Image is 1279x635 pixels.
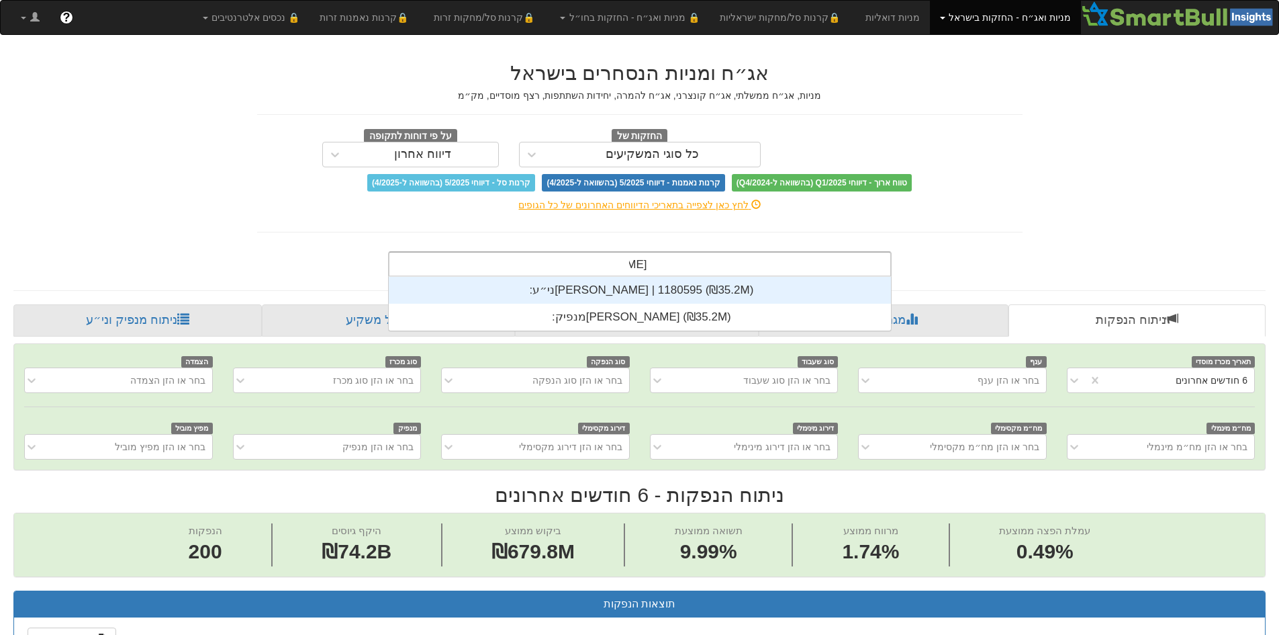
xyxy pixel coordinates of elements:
[189,525,222,536] span: הנפקות
[732,174,912,192] span: טווח ארוך - דיווחי Q1/2025 (בהשוואה ל-Q4/2024)
[798,356,839,368] span: סוג שעבוד
[193,1,310,34] a: 🔒 נכסים אלטרנטיבים
[367,174,535,192] span: קרנות סל - דיווחי 5/2025 (בהשוואה ל-4/2025)
[389,277,891,331] div: grid
[675,538,743,566] span: 9.99%
[424,1,550,34] a: 🔒קרנות סל/מחקות זרות
[13,484,1266,506] h2: ניתוח הנפקות - 6 חודשים אחרונים
[171,423,213,434] span: מפיץ מוביל
[24,598,1255,610] h3: תוצאות הנפקות
[842,538,899,566] span: 1.74%
[181,356,213,368] span: הצמדה
[532,374,622,387] div: בחר או הזן סוג הנפקה
[13,304,262,337] a: ניתוח מנפיק וני״ע
[257,91,1023,101] h5: מניות, אג״ח ממשלתי, אג״ח קונצרני, אג״ח להמרה, יחידות השתתפות, רצף מוסדיים, מק״מ
[342,440,414,454] div: בחר או הזן מנפיק
[999,525,1090,536] span: עמלת הפצה ממוצעת
[1081,1,1278,28] img: Smartbull
[999,538,1090,566] span: 0.49%
[385,356,422,368] span: סוג מכרז
[130,374,205,387] div: בחר או הזן הצמדה
[389,277,891,304] div: ני״ע: ‏[PERSON_NAME] | 1180595 ‎(₪35.2M)‎
[333,374,414,387] div: בחר או הזן סוג מכרז
[394,148,451,161] div: דיווח אחרון
[734,440,831,454] div: בחר או הזן דירוג מינימלי
[710,1,855,34] a: 🔒קרנות סל/מחקות ישראליות
[332,525,381,536] span: היקף גיוסים
[793,423,839,434] span: דירוג מינימלי
[542,174,724,192] span: קרנות נאמנות - דיווחי 5/2025 (בהשוואה ל-4/2025)
[855,1,930,34] a: מניות דואליות
[550,1,710,34] a: 🔒 מניות ואג״ח - החזקות בחו״ל
[612,129,668,144] span: החזקות של
[743,374,831,387] div: בחר או הזן סוג שעבוד
[115,440,205,454] div: בחר או הזן מפיץ מוביל
[247,198,1033,212] div: לחץ כאן לצפייה בתאריכי הדיווחים האחרונים של כל הגופים
[262,304,514,337] a: פרופיל משקיע
[189,538,222,566] span: 200
[978,374,1039,387] div: בחר או הזן ענף
[1026,356,1047,368] span: ענף
[930,1,1081,34] a: מניות ואג״ח - החזקות בישראל
[62,11,70,24] span: ?
[310,1,424,34] a: 🔒קרנות נאמנות זרות
[393,423,421,434] span: מנפיק
[505,525,561,536] span: ביקוש ממוצע
[843,525,898,536] span: מרווח ממוצע
[675,525,743,536] span: תשואה ממוצעת
[322,540,391,562] span: ₪74.2B
[257,62,1023,84] h2: אג״ח ומניות הנסחרים בישראל
[578,423,630,434] span: דירוג מקסימלי
[606,148,699,161] div: כל סוגי המשקיעים
[1008,304,1266,337] a: ניתוח הנפקות
[1176,374,1247,387] div: 6 חודשים אחרונים
[1147,440,1247,454] div: בחר או הזן מח״מ מינמלי
[991,423,1047,434] span: מח״מ מקסימלי
[491,540,575,562] span: ₪679.8M
[50,1,83,34] a: ?
[364,129,457,144] span: על פי דוחות לתקופה
[1192,356,1255,368] span: תאריך מכרז מוסדי
[519,440,622,454] div: בחר או הזן דירוג מקסימלי
[930,440,1039,454] div: בחר או הזן מח״מ מקסימלי
[1206,423,1255,434] span: מח״מ מינמלי
[587,356,630,368] span: סוג הנפקה
[389,304,891,331] div: מנפיק: ‏[PERSON_NAME] ‎(₪35.2M)‎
